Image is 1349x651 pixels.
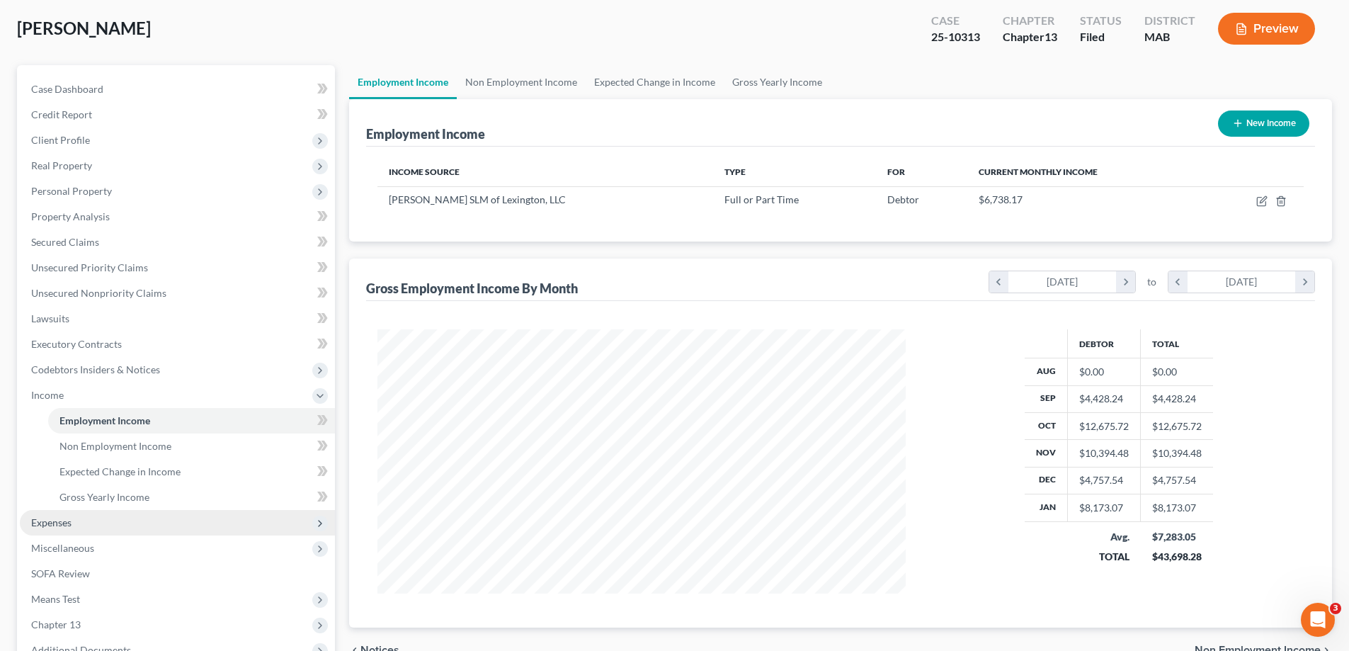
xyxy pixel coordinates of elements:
a: Gross Yearly Income [724,65,831,99]
span: Income Source [389,166,460,177]
a: Non Employment Income [48,434,335,459]
a: Credit Report [20,102,335,128]
span: Unsecured Priority Claims [31,261,148,273]
span: Executory Contracts [31,338,122,350]
div: In observance of[DATE],the NextChapter team will be out of office on[DATE]. Our team will be unav... [11,111,232,288]
i: chevron_right [1116,271,1135,293]
div: Gross Employment Income By Month [366,280,578,297]
div: Status [1080,13,1122,29]
span: [PERSON_NAME] [17,18,151,38]
p: Active [DATE] [69,18,131,32]
th: Sep [1025,385,1068,412]
button: New Income [1218,111,1309,137]
a: Non Employment Income [457,65,586,99]
span: to [1147,275,1156,289]
span: 3 [1330,603,1341,614]
span: Employment Income [59,414,150,426]
span: 13 [1045,30,1057,43]
div: Filed [1080,29,1122,45]
div: Chapter [1003,13,1057,29]
div: $4,428.24 [1079,392,1129,406]
span: Expenses [31,516,72,528]
span: Chapter 13 [31,618,81,630]
textarea: Message… [12,434,271,458]
b: [DATE], [106,120,147,132]
span: Personal Property [31,185,112,197]
th: Nov [1025,440,1068,467]
a: Executory Contracts [20,332,335,357]
div: $4,757.54 [1079,473,1129,487]
i: chevron_right [1295,271,1314,293]
td: $10,394.48 [1141,440,1214,467]
span: Codebtors Insiders & Notices [31,363,160,375]
td: $4,757.54 [1141,467,1214,494]
button: Gif picker [45,464,56,475]
button: Upload attachment [67,464,79,475]
b: [DATE] [35,148,72,159]
th: Jan [1025,494,1068,521]
a: Unsecured Priority Claims [20,255,335,281]
a: Lawsuits [20,306,335,332]
span: Real Property [31,159,92,171]
div: Emma says… [11,111,272,319]
span: For [887,166,905,177]
div: In observance of the NextChapter team will be out of office on . Our team will be unavailable for... [23,120,221,217]
span: SOFA Review [31,567,90,579]
div: Close [249,6,274,31]
div: MAB [1144,29,1195,45]
a: Unsecured Nonpriority Claims [20,281,335,306]
a: Help Center [23,225,191,250]
a: Property Analysis [20,204,335,230]
div: [DATE] [1188,271,1296,293]
th: Total [1141,329,1214,358]
button: go back [9,6,36,33]
div: $10,394.48 [1079,446,1129,460]
span: Secured Claims [31,236,99,248]
span: Client Profile [31,134,90,146]
div: $7,283.05 [1152,530,1202,544]
span: Case Dashboard [31,83,103,95]
img: Profile image for Emma [40,8,63,30]
td: $4,428.24 [1141,385,1214,412]
span: Debtor [887,193,919,205]
span: $6,738.17 [979,193,1023,205]
span: Current Monthly Income [979,166,1098,177]
span: Gross Yearly Income [59,491,149,503]
span: Income [31,389,64,401]
div: [PERSON_NAME] • 4m ago [23,291,137,300]
div: $43,698.28 [1152,550,1202,564]
a: Secured Claims [20,230,335,255]
span: Lawsuits [31,312,69,324]
a: Case Dashboard [20,77,335,102]
iframe: Intercom live chat [1301,603,1335,637]
div: Avg. [1079,530,1129,544]
span: Full or Part Time [724,193,799,205]
div: Case [931,13,980,29]
a: Expected Change in Income [586,65,724,99]
div: TOTAL [1079,550,1129,564]
div: $0.00 [1079,365,1129,379]
th: Debtor [1068,329,1141,358]
i: chevron_left [1168,271,1188,293]
i: chevron_left [989,271,1008,293]
b: [DATE] [35,204,72,215]
th: Oct [1025,412,1068,439]
button: Start recording [90,464,101,475]
div: [DATE] [1008,271,1117,293]
td: $12,675.72 [1141,412,1214,439]
span: Means Test [31,593,80,605]
a: Gross Yearly Income [48,485,335,510]
span: Expected Change in Income [59,465,181,477]
span: Credit Report [31,108,92,120]
a: Expected Change in Income [48,459,335,485]
span: Property Analysis [31,210,110,222]
span: Non Employment Income [59,440,171,452]
span: Unsecured Nonpriority Claims [31,287,166,299]
div: Chapter [1003,29,1057,45]
th: Aug [1025,358,1068,385]
td: $0.00 [1141,358,1214,385]
h1: [PERSON_NAME] [69,7,161,18]
div: $8,173.07 [1079,501,1129,515]
div: District [1144,13,1195,29]
div: 25-10313 [931,29,980,45]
